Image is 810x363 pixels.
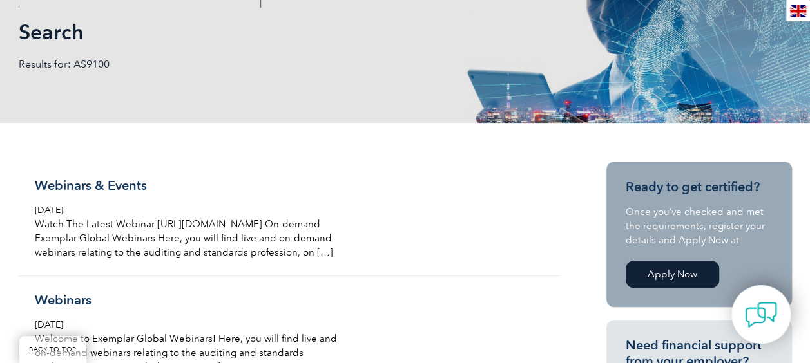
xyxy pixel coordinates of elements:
p: Once you’ve checked and met the requirements, register your details and Apply Now at [626,205,773,247]
p: Results for: AS9100 [19,57,405,71]
img: contact-chat.png [745,299,777,331]
img: en [790,5,806,17]
h3: Webinars [35,292,340,308]
h3: Ready to get certified? [626,179,773,195]
a: Apply Now [626,261,719,288]
h1: Search [19,19,514,44]
span: [DATE] [35,205,63,216]
h3: Webinars & Events [35,178,340,194]
a: BACK TO TOP [19,336,86,363]
a: Webinars & Events [DATE] Watch The Latest Webinar [URL][DOMAIN_NAME] On-demand Exemplar Global We... [19,162,560,276]
span: [DATE] [35,319,63,330]
p: Watch The Latest Webinar [URL][DOMAIN_NAME] On-demand Exemplar Global Webinars Here, you will fin... [35,217,340,259]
